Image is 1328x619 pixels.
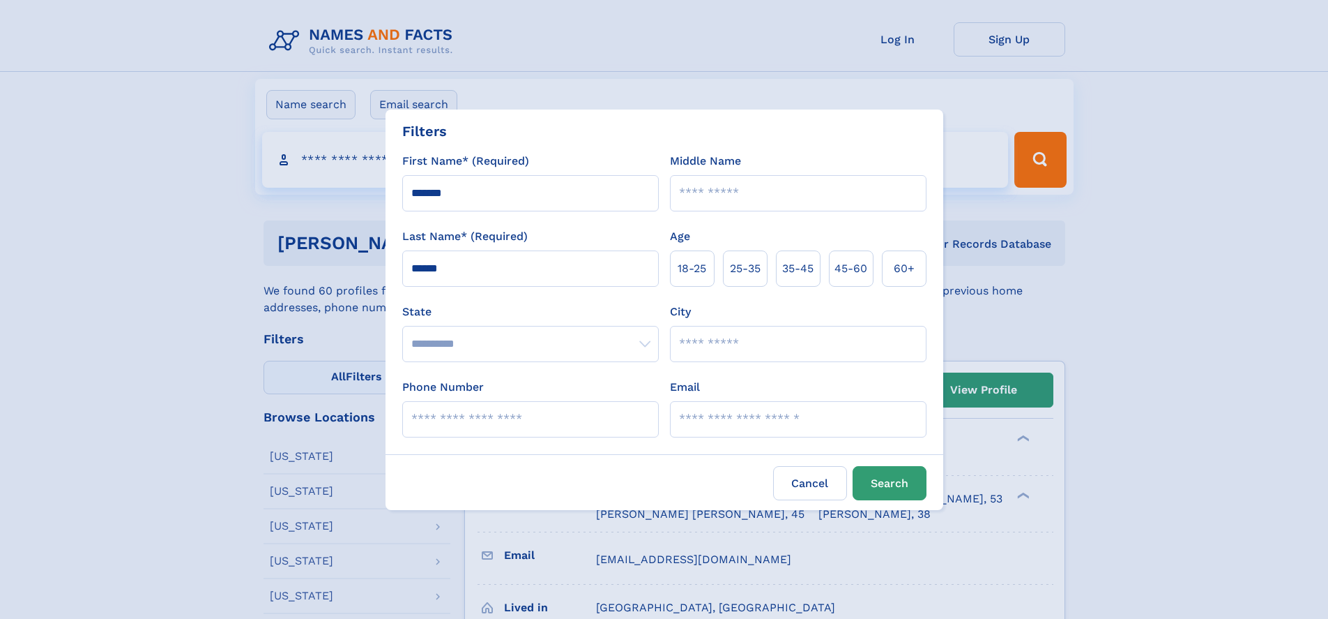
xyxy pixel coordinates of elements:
[773,466,847,500] label: Cancel
[670,304,691,320] label: City
[670,379,700,396] label: Email
[782,260,814,277] span: 35‑45
[402,304,659,320] label: State
[670,228,690,245] label: Age
[834,260,867,277] span: 45‑60
[402,228,528,245] label: Last Name* (Required)
[402,153,529,170] label: First Name* (Required)
[894,260,915,277] span: 60+
[402,379,484,396] label: Phone Number
[730,260,761,277] span: 25‑35
[402,121,447,142] div: Filters
[670,153,741,170] label: Middle Name
[853,466,926,500] button: Search
[678,260,706,277] span: 18‑25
